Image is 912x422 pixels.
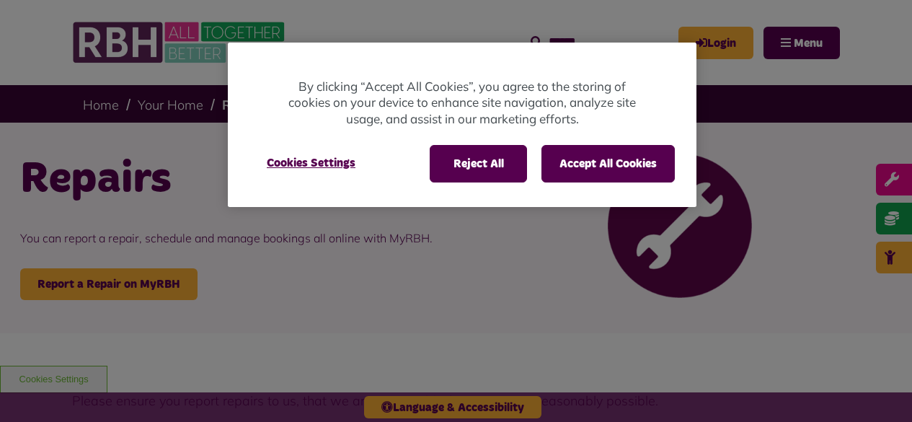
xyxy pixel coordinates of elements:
[228,43,696,208] div: Privacy
[430,145,527,183] button: Reject All
[249,145,373,181] button: Cookies Settings
[541,145,675,183] button: Accept All Cookies
[228,43,696,208] div: Cookie banner
[285,79,639,128] p: By clicking “Accept All Cookies”, you agree to the storing of cookies on your device to enhance s...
